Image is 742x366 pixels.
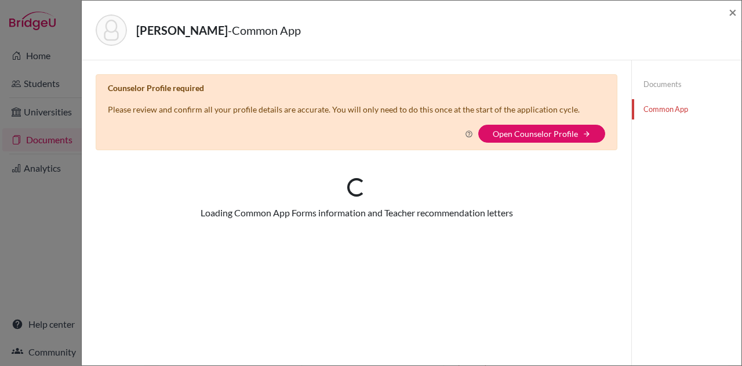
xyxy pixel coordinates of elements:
a: Documents [632,74,741,95]
span: - Common App [228,23,301,37]
a: Common App [632,99,741,119]
div: Loading Common App Forms information and Teacher recommendation letters [201,206,513,220]
b: Counselor Profile required [108,83,204,93]
i: arrow_forward [583,130,591,138]
span: × [729,3,737,20]
button: Open Counselor Profilearrow_forward [478,125,605,143]
strong: [PERSON_NAME] [136,23,228,37]
button: Close [729,5,737,19]
a: Open Counselor Profile [493,129,578,139]
p: Please review and confirm all your profile details are accurate. You will only need to do this on... [108,103,580,115]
